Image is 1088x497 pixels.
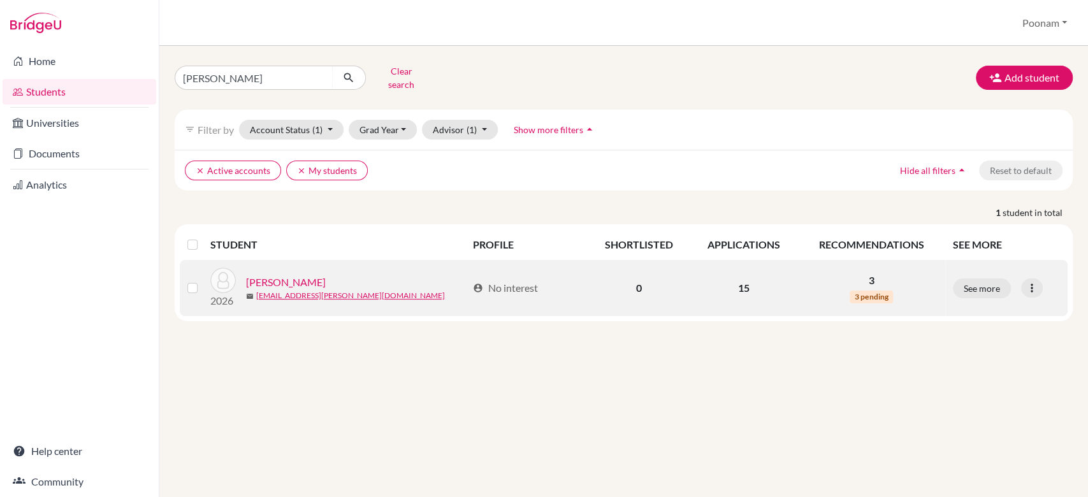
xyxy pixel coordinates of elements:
[514,124,583,135] span: Show more filters
[349,120,417,140] button: Grad Year
[690,260,797,316] td: 15
[286,161,368,180] button: clearMy students
[366,61,437,94] button: Clear search
[3,48,156,74] a: Home
[979,161,1063,180] button: Reset to default
[588,229,690,260] th: SHORTLISTED
[256,290,445,301] a: [EMAIL_ADDRESS][PERSON_NAME][DOMAIN_NAME]
[210,293,236,308] p: 2026
[10,13,61,33] img: Bridge-U
[3,141,156,166] a: Documents
[473,283,483,293] span: account_circle
[503,120,607,140] button: Show more filtersarrow_drop_up
[422,120,498,140] button: Advisor(1)
[889,161,979,180] button: Hide all filtersarrow_drop_up
[246,292,254,300] span: mail
[465,229,588,260] th: PROFILE
[976,66,1073,90] button: Add student
[945,229,1068,260] th: SEE MORE
[850,291,893,303] span: 3 pending
[210,268,236,293] img: Chowdhury, Anusha
[239,120,344,140] button: Account Status(1)
[953,278,1011,298] button: See more
[797,229,945,260] th: RECOMMENDATIONS
[473,280,538,296] div: No interest
[1003,206,1073,219] span: student in total
[3,469,156,494] a: Community
[246,275,326,290] a: [PERSON_NAME]
[805,273,938,288] p: 3
[297,166,306,175] i: clear
[312,124,323,135] span: (1)
[3,110,156,136] a: Universities
[588,260,690,316] td: 0
[175,66,333,90] input: Find student by name...
[185,161,281,180] button: clearActive accounts
[198,124,234,136] span: Filter by
[196,166,205,175] i: clear
[996,206,1003,219] strong: 1
[3,172,156,198] a: Analytics
[900,165,955,176] span: Hide all filters
[185,124,195,134] i: filter_list
[3,79,156,104] a: Students
[210,229,465,260] th: STUDENT
[583,123,596,136] i: arrow_drop_up
[3,438,156,464] a: Help center
[467,124,477,135] span: (1)
[690,229,797,260] th: APPLICATIONS
[955,164,968,176] i: arrow_drop_up
[1017,11,1073,35] button: Poonam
